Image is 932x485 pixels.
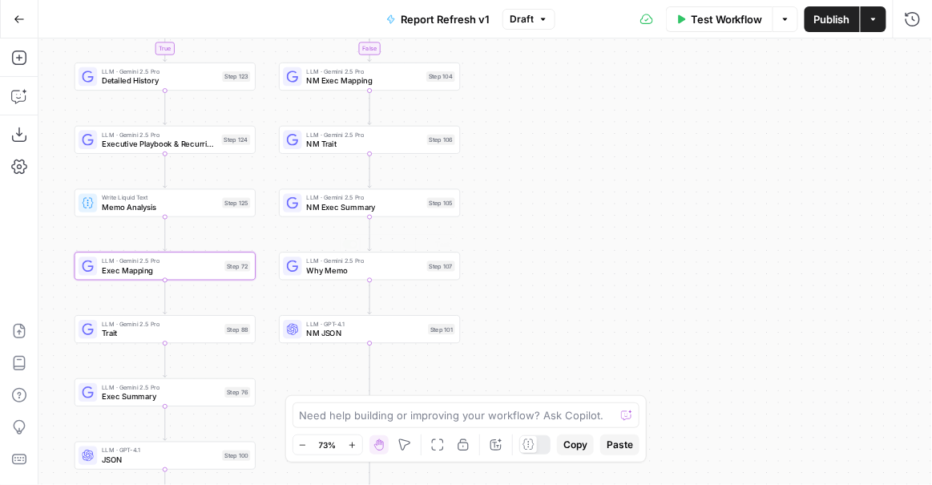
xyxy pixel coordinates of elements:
span: Why Memo [307,265,422,277]
g: Edge from step_72 to step_88 [163,280,167,314]
span: JSON [102,454,217,466]
div: LLM · Gemini 2.5 ProNM Exec MappingStep 104 [279,63,460,91]
span: Copy [563,438,587,452]
span: LLM · Gemini 2.5 Pro [307,67,422,76]
span: Write Liquid Text [102,193,217,203]
g: Edge from step_124 to step_125 [163,153,167,188]
g: Edge from step_106 to step_105 [368,153,371,188]
button: Publish [805,6,860,32]
span: Memo Analysis [102,201,217,213]
div: Step 125 [222,198,250,208]
div: LLM · Gemini 2.5 ProWhy MemoStep 107Test [279,252,460,280]
button: Report Refresh v1 [377,6,499,32]
div: Step 124 [222,135,251,145]
div: Step 76 [224,387,250,398]
span: LLM · Gemini 2.5 Pro [307,257,422,266]
div: Step 123 [222,71,250,82]
span: Publish [814,11,850,27]
span: LLM · Gemini 2.5 Pro [102,319,220,329]
span: Executive Playbook & Recurring Themes [102,138,217,150]
g: Edge from step_105 to step_107 [368,216,371,251]
div: LLM · Gemini 2.5 ProExec SummaryStep 76 [75,378,256,406]
span: Test Workflow [691,11,763,27]
span: Draft [510,12,534,26]
span: NM Exec Mapping [307,75,422,87]
span: LLM · Gemini 2.5 Pro [102,67,217,76]
g: Edge from step_50 to step_104 [268,25,372,62]
div: LLM · Gemini 2.5 ProTraitStep 88 [75,315,256,343]
span: Exec Summary [102,390,220,402]
div: LLM · GPT-4.1JSONStep 100 [75,442,256,470]
button: Paste [600,434,639,455]
button: Test Workflow [666,6,773,32]
span: LLM · Gemini 2.5 Pro [307,193,422,203]
div: Step 101 [428,324,455,334]
span: LLM · Gemini 2.5 Pro [307,130,422,139]
span: Report Refresh v1 [401,11,490,27]
div: Step 88 [224,324,250,334]
span: NM Exec Summary [307,201,422,213]
span: NM JSON [307,328,424,340]
div: Step 104 [426,71,455,82]
g: Edge from step_50 to step_123 [163,25,268,62]
div: LLM · Gemini 2.5 ProNM TraitStep 106 [279,126,460,154]
div: LLM · GPT-4.1NM JSONStep 101 [279,315,460,343]
div: Step 106 [427,135,455,145]
g: Edge from step_123 to step_124 [163,91,167,125]
span: 73% [319,439,337,451]
div: Step 107 [427,261,455,271]
g: Edge from step_104 to step_106 [368,91,371,125]
span: Exec Mapping [102,265,220,277]
div: LLM · Gemini 2.5 ProNM Exec SummaryStep 105 [279,189,460,217]
g: Edge from step_125 to step_72 [163,216,167,251]
g: Edge from step_88 to step_76 [163,343,167,378]
span: Trait [102,328,220,340]
button: Copy [557,434,594,455]
span: LLM · Gemini 2.5 Pro [102,257,220,266]
div: Step 105 [427,198,455,208]
div: Write Liquid TextMemo AnalysisStep 125 [75,189,256,217]
span: NM Trait [307,138,422,150]
div: Step 72 [224,261,250,271]
button: Draft [502,9,555,30]
div: LLM · Gemini 2.5 ProExec MappingStep 72 [75,252,256,280]
span: LLM · Gemini 2.5 Pro [102,130,217,139]
div: LLM · Gemini 2.5 ProDetailed HistoryStep 123 [75,63,256,91]
span: Detailed History [102,75,217,87]
span: LLM · GPT-4.1 [307,319,424,329]
div: LLM · Gemini 2.5 ProExecutive Playbook & Recurring ThemesStep 124 [75,126,256,154]
span: LLM · Gemini 2.5 Pro [102,382,220,392]
span: Paste [607,438,633,452]
g: Edge from step_107 to step_101 [368,280,371,314]
span: LLM · GPT-4.1 [102,446,217,455]
g: Edge from step_76 to step_100 [163,406,167,441]
div: Step 100 [222,451,250,461]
